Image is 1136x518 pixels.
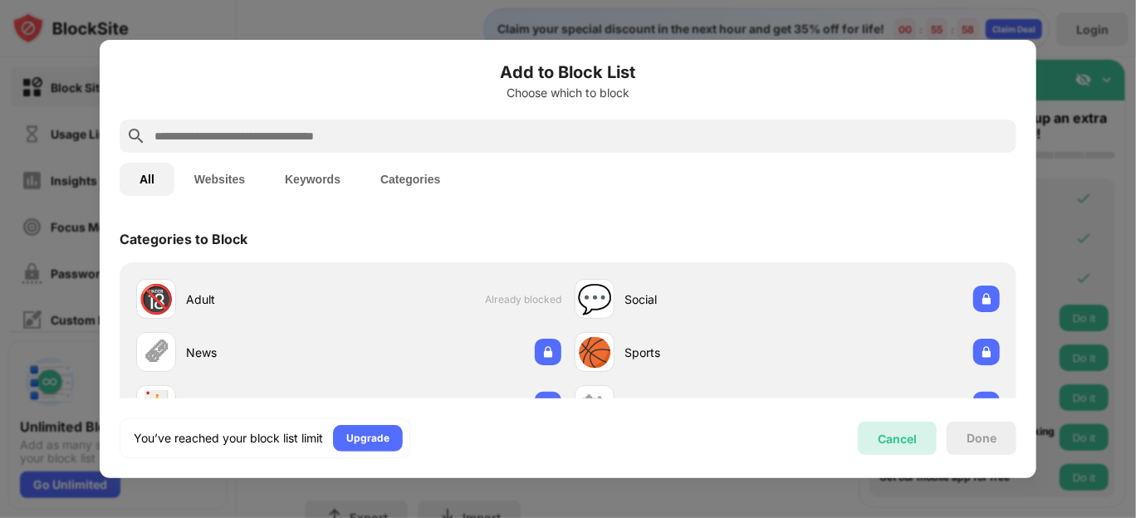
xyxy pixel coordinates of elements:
[120,60,1016,85] h6: Add to Block List
[174,163,265,196] button: Websites
[485,293,561,305] span: Already blocked
[360,163,460,196] button: Categories
[126,126,146,146] img: search.svg
[186,291,349,308] div: Adult
[139,388,174,423] div: 🃏
[120,231,247,247] div: Categories to Block
[624,291,787,308] div: Social
[346,430,389,447] div: Upgrade
[624,344,787,361] div: Sports
[186,397,349,414] div: Gambling
[186,344,349,361] div: News
[577,282,612,316] div: 💬
[967,432,996,445] div: Done
[580,388,609,423] div: 🛍
[624,397,787,414] div: Shopping
[139,282,174,316] div: 🔞
[265,163,360,196] button: Keywords
[142,335,170,369] div: 🗞
[120,163,174,196] button: All
[120,86,1016,100] div: Choose which to block
[134,430,323,447] div: You’ve reached your block list limit
[878,432,917,446] div: Cancel
[577,335,612,369] div: 🏀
